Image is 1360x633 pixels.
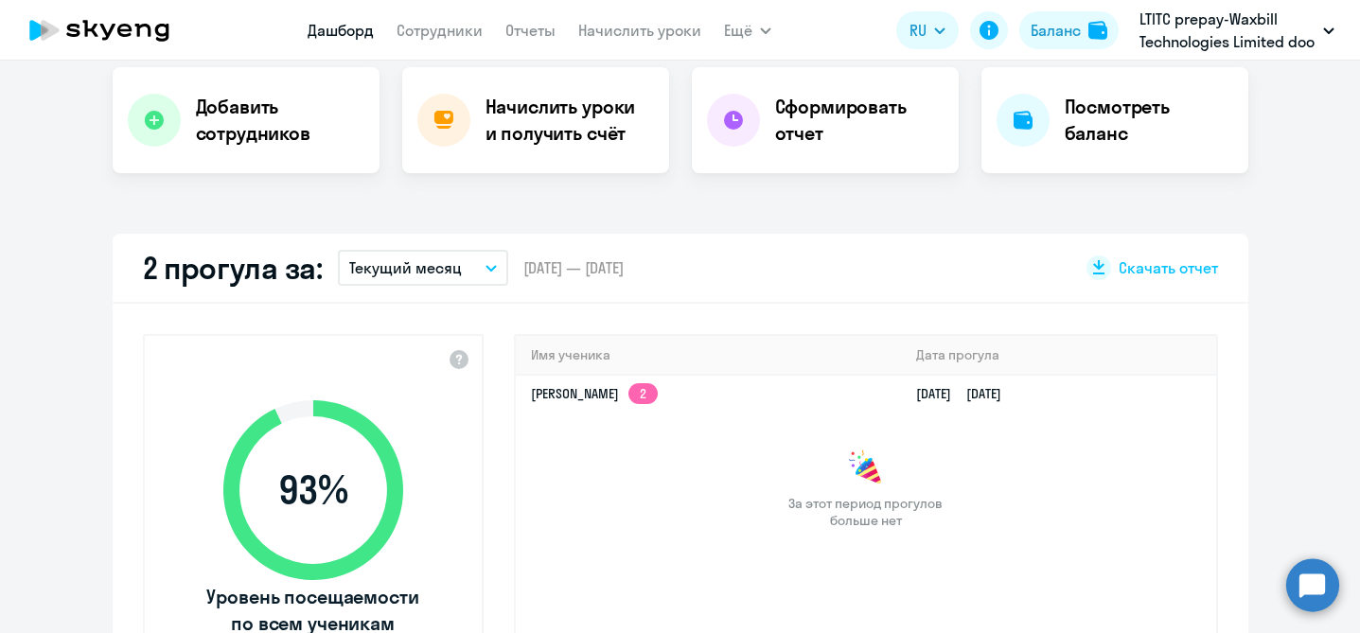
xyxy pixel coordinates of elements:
a: [PERSON_NAME]2 [531,385,658,402]
app-skyeng-badge: 2 [628,383,658,404]
div: Баланс [1031,19,1081,42]
button: RU [896,11,959,49]
a: Дашборд [308,21,374,40]
span: Ещё [724,19,752,42]
a: [DATE][DATE] [916,385,1016,402]
span: 93 % [204,467,422,513]
a: Начислить уроки [578,21,701,40]
th: Имя ученика [516,336,902,375]
p: Текущий месяц [349,256,462,279]
span: Скачать отчет [1119,257,1218,278]
button: LTITC prepay-Waxbill Technologies Limited doo [GEOGRAPHIC_DATA], АНДРОМЕДА ЛАБ, ООО [1130,8,1344,53]
span: [DATE] — [DATE] [523,257,624,278]
h4: Начислить уроки и получить счёт [486,94,650,147]
a: Отчеты [505,21,556,40]
h4: Добавить сотрудников [196,94,364,147]
img: congrats [847,449,885,487]
img: balance [1088,21,1107,40]
th: Дата прогула [901,336,1215,375]
p: LTITC prepay-Waxbill Technologies Limited doo [GEOGRAPHIC_DATA], АНДРОМЕДА ЛАБ, ООО [1139,8,1316,53]
h4: Посмотреть баланс [1065,94,1233,147]
span: RU [910,19,927,42]
h2: 2 прогула за: [143,249,323,287]
button: Текущий месяц [338,250,508,286]
h4: Сформировать отчет [775,94,944,147]
a: Сотрудники [397,21,483,40]
span: За этот период прогулов больше нет [786,495,945,529]
button: Балансbalance [1019,11,1119,49]
button: Ещё [724,11,771,49]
